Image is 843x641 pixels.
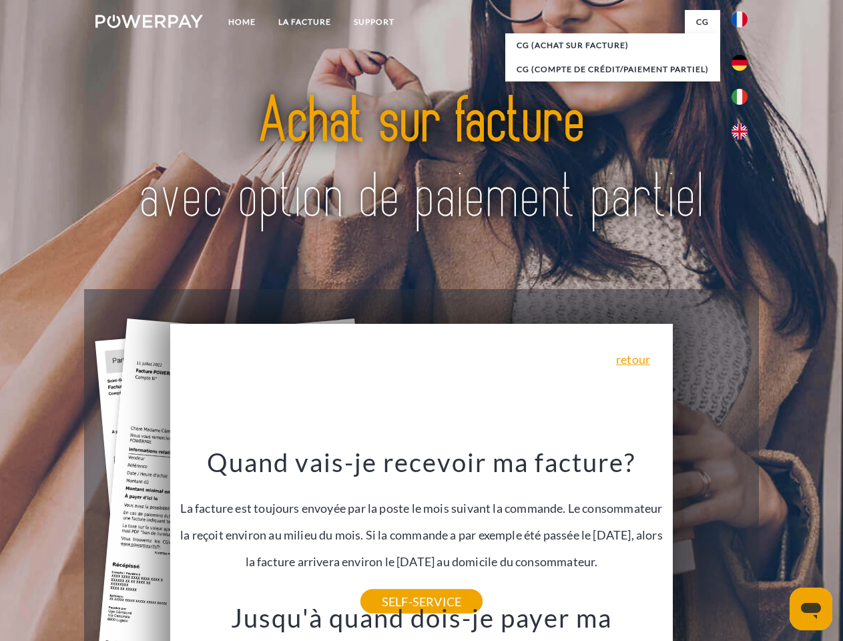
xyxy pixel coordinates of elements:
[127,64,716,256] img: title-powerpay_fr.svg
[790,588,832,630] iframe: Bouton de lancement de la fenêtre de messagerie
[360,590,483,614] a: SELF-SERVICE
[505,57,720,81] a: CG (Compte de crédit/paiement partiel)
[342,10,406,34] a: Support
[616,353,650,365] a: retour
[217,10,267,34] a: Home
[732,89,748,105] img: it
[505,33,720,57] a: CG (achat sur facture)
[267,10,342,34] a: LA FACTURE
[732,55,748,71] img: de
[732,11,748,27] img: fr
[95,15,203,28] img: logo-powerpay-white.svg
[178,446,665,602] div: La facture est toujours envoyée par la poste le mois suivant la commande. Le consommateur la reço...
[732,124,748,140] img: en
[685,10,720,34] a: CG
[178,446,665,478] h3: Quand vais-je recevoir ma facture?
